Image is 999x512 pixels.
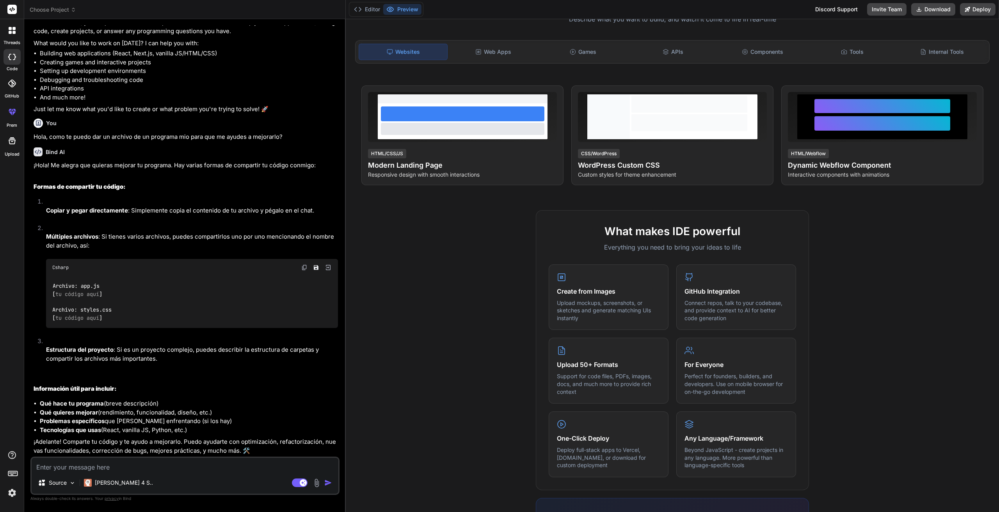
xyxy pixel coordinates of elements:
p: ¡Hola! Me alegra que quieras mejorar tu programa. Hay varias formas de compartir tu código conmigo: [34,161,338,170]
strong: Información útil para incluir: [34,385,117,392]
li: (rendimiento, funcionalidad, diseño, etc.) [40,408,338,417]
p: Beyond JavaScript - create projects in any language. More powerful than language-specific tools [684,446,788,469]
div: Games [539,44,627,60]
strong: Problemas específicos [40,417,105,425]
img: icon [324,479,332,487]
div: Components [718,44,807,60]
p: Support for code files, PDFs, images, docs, and much more to provide rich context [557,372,660,395]
div: Websites [359,44,448,60]
strong: Estructura del proyecto [46,346,114,353]
p: Source [49,479,67,487]
div: Discord Support [811,3,862,16]
strong: Múltiples archivos [46,233,98,240]
span: privacy [105,496,119,501]
p: Deploy full-stack apps to Vercel, [DOMAIN_NAME], or download for custom deployment [557,446,660,469]
li: Creating games and interactive projects [40,58,338,67]
label: code [7,66,18,72]
h6: Bind AI [46,148,65,156]
h6: You [46,119,57,127]
div: APIs [629,44,717,60]
h4: GitHub Integration [684,287,788,296]
p: ¡Adelante! Comparte tu código y te ayudo a mejorarlo. Puedo ayudarte con optimización, refactoriz... [34,438,338,455]
p: Just let me know what you'd like to create or what problem you're trying to solve! 🚀 [34,105,338,114]
h4: Modern Landing Page [368,160,557,171]
p: Hola, como te puedo dar un archivo de un programa mio para que me ayudes a mejorarlo? [34,133,338,142]
li: que [PERSON_NAME] enfrentando (si los hay) [40,417,338,426]
p: Describe what you want to build, and watch it come to life in real-time [350,14,994,25]
li: (React, vanilla JS, Python, etc.) [40,426,338,435]
h4: For Everyone [684,360,788,369]
span: tu código aquí [55,291,99,298]
strong: Qué hace tu programa [40,400,104,407]
li: Setting up development environments [40,67,338,76]
p: Responsive design with smooth interactions [368,171,557,179]
label: GitHub [5,93,19,99]
h2: What makes IDE powerful [549,223,796,239]
strong: Formas de compartir tu código: [34,183,126,190]
p: Custom styles for theme enhancement [578,171,767,179]
h4: Create from Images [557,287,660,296]
div: Internal Tools [898,44,986,60]
div: Web Apps [449,44,537,60]
span: Choose Project [30,6,76,14]
p: : Si es un proyecto complejo, puedes describir la estructura de carpetas y compartir los archivos... [46,345,338,363]
label: prem [7,122,17,129]
p: Everything you need to bring your ideas to life [549,243,796,252]
div: HTML/Webflow [788,149,829,158]
p: Hello! I'm Bind AI, your expert software development assistant. I'm here to help you build applic... [34,18,338,36]
li: Building web applications (React, Next.js, vanilla JS/HTML/CSS) [40,49,338,58]
button: Invite Team [867,3,907,16]
div: Tools [808,44,896,60]
img: settings [5,486,19,500]
img: attachment [312,478,321,487]
p: Always double-check its answers. Your in Bind [30,495,340,502]
p: Interactive components with animations [788,171,977,179]
img: copy [301,264,308,271]
img: Pick Models [69,480,76,486]
label: threads [4,39,20,46]
li: Debugging and troubleshooting code [40,76,338,85]
code: Archivo: app.js [ ] Archivo: styles.css [ ] [52,282,112,322]
h4: Any Language/Framework [684,434,788,443]
li: And much more! [40,93,338,102]
button: Download [911,3,955,16]
h4: Upload 50+ Formats [557,360,660,369]
button: Editor [351,4,383,15]
li: (breve descripción) [40,399,338,408]
button: Preview [383,4,421,15]
strong: Tecnologías que usas [40,426,101,434]
span: tu código aquí [55,314,99,321]
h4: One-Click Deploy [557,434,660,443]
li: API integrations [40,84,338,93]
span: Csharp [52,264,69,271]
p: : Si tienes varios archivos, puedes compartirlos uno por uno mencionando el nombre del archivo, así: [46,232,338,250]
h4: Dynamic Webflow Component [788,160,977,171]
img: Open in Browser [325,264,332,271]
h4: WordPress Custom CSS [578,160,767,171]
div: CSS/WordPress [578,149,620,158]
strong: Copiar y pegar directamente [46,207,128,214]
button: Deploy [960,3,995,16]
p: Perfect for founders, builders, and developers. Use on mobile browser for on-the-go development [684,372,788,395]
div: HTML/CSS/JS [368,149,406,158]
button: Save file [311,262,322,273]
p: Connect repos, talk to your codebase, and provide context to AI for better code generation [684,299,788,322]
p: : Simplemente copia el contenido de tu archivo y pégalo en el chat. [46,206,338,215]
p: What would you like to work on [DATE]? I can help you with: [34,39,338,48]
img: Claude 4 Sonnet [84,479,92,487]
strong: Qué quieres mejorar [40,409,98,416]
label: Upload [5,151,20,158]
p: [PERSON_NAME] 4 S.. [95,479,153,487]
p: Upload mockups, screenshots, or sketches and generate matching UIs instantly [557,299,660,322]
